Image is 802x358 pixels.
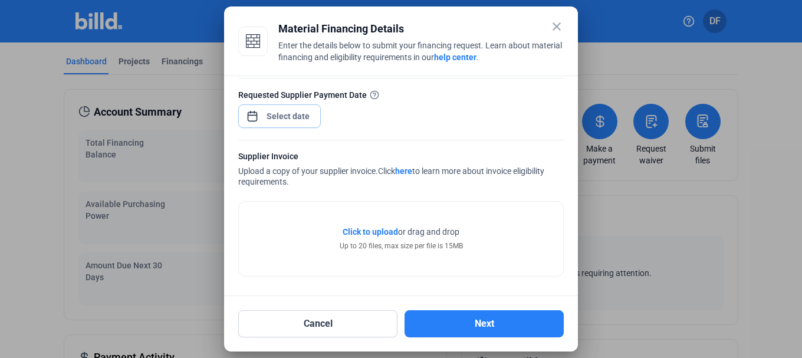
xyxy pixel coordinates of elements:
input: Select date [263,109,314,123]
span: or drag and drop [398,226,459,238]
div: Up to 20 files, max size per file is 15MB [340,241,463,251]
button: Next [405,310,564,337]
div: Material Financing Details [278,21,564,37]
div: Upload a copy of your supplier invoice. [238,150,564,189]
span: Click to upload [343,227,398,237]
span: Click to learn more about invoice eligibility requirements. [238,166,544,186]
div: Supplier Invoice [238,150,564,165]
div: Requested Supplier Payment Date [238,88,564,101]
span: . [476,52,479,62]
div: Enter the details below to submit your financing request. Learn about material financing and elig... [278,40,564,65]
mat-icon: close [550,19,564,34]
a: help center [434,52,476,62]
button: Cancel [238,310,397,337]
a: here [395,166,412,176]
button: Open calendar [246,104,258,116]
